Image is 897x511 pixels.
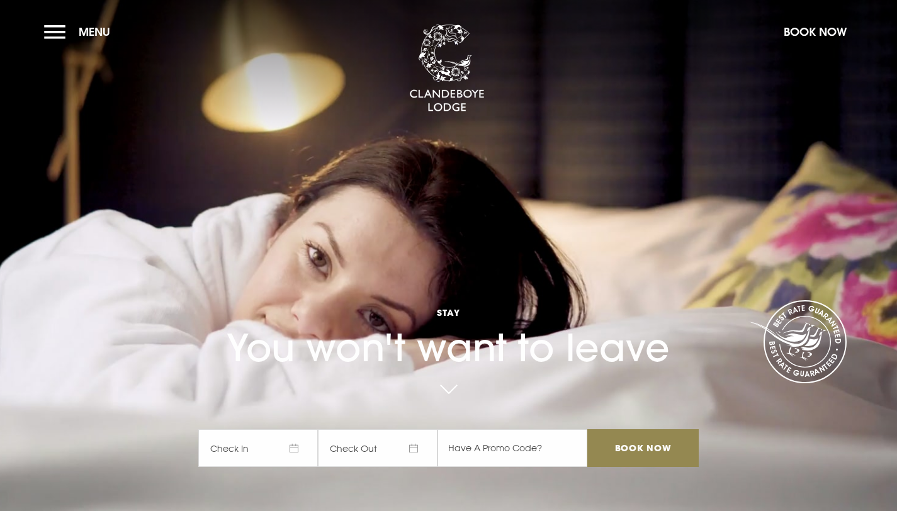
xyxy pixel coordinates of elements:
[198,429,318,467] span: Check In
[409,25,485,113] img: Clandeboye Lodge
[318,429,437,467] span: Check Out
[44,18,116,45] button: Menu
[198,306,698,318] span: Stay
[437,429,587,467] input: Have A Promo Code?
[198,274,698,370] h1: You won't want to leave
[777,18,853,45] button: Book Now
[587,429,698,467] input: Book Now
[79,25,110,39] span: Menu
